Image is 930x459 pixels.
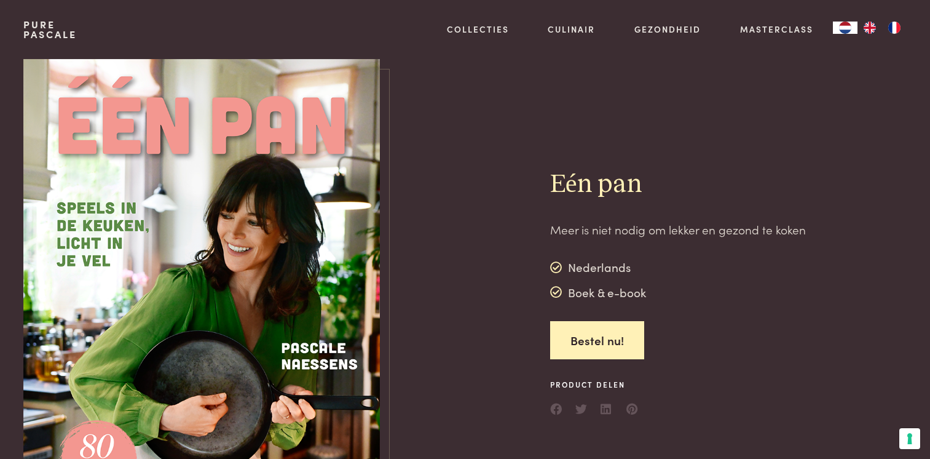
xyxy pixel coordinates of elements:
[550,321,644,360] a: Bestel nu!
[857,22,907,34] ul: Language list
[447,23,509,36] a: Collecties
[833,22,857,34] a: NL
[550,221,806,239] p: Meer is niet nodig om lekker en gezond te koken
[899,428,920,449] button: Uw voorkeuren voor toestemming voor trackingtechnologieën
[634,23,701,36] a: Gezondheid
[23,20,77,39] a: PurePascale
[833,22,907,34] aside: Language selected: Nederlands
[833,22,857,34] div: Language
[857,22,882,34] a: EN
[548,23,595,36] a: Culinair
[882,22,907,34] a: FR
[550,169,806,201] h2: Eén pan
[550,258,647,277] div: Nederlands
[550,379,639,390] span: Product delen
[550,283,647,301] div: Boek & e-book
[740,23,813,36] a: Masterclass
